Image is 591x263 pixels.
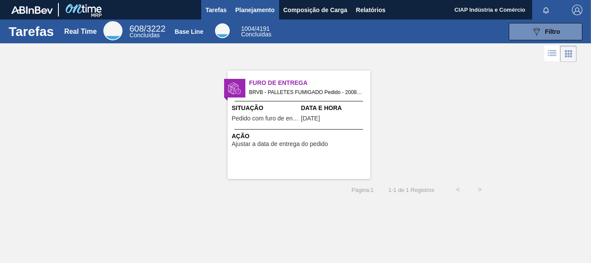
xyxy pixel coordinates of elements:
span: Concluídas [129,32,160,39]
span: Planejamento [235,5,275,15]
div: Base Line [241,26,271,37]
span: Relatórios [356,5,385,15]
div: Real Time [64,28,96,36]
span: BRVB - PALLETES FUMIGADO Pedido - 2008992 [249,88,363,97]
span: Filtro [545,28,560,35]
div: Visão em Lista [544,45,560,62]
div: Visão em Cards [560,45,577,62]
div: Base Line [175,28,203,35]
button: Notificações [532,4,560,16]
span: Ajustar a data de entrega do pedido [232,141,328,147]
span: 23/08/2025, [301,115,320,122]
button: < [447,179,469,201]
span: Pedido com furo de entrega [232,115,299,122]
div: Real Time [103,21,122,40]
span: 1 - 1 de 1 Registros [387,187,434,193]
button: > [469,179,491,201]
span: / 3222 [129,24,165,33]
img: TNhmsLtSVTkK8tSr43FrP2fwEKptu5GPRR3wAAAABJRU5ErkJggg== [11,6,53,14]
div: Real Time [129,25,165,38]
span: Data e Hora [301,104,368,113]
span: Composição de Carga [283,5,347,15]
span: Ação [232,132,368,141]
span: Furo de Entrega [249,78,370,88]
h1: Tarefas [9,26,54,36]
img: Logout [572,5,582,15]
button: Filtro [509,23,582,40]
span: / 4191 [241,25,270,32]
span: Página : 1 [352,187,374,193]
span: 1004 [241,25,254,32]
span: Situação [232,104,299,113]
span: 608 [129,24,144,33]
img: status [228,82,241,95]
span: Tarefas [206,5,227,15]
div: Base Line [215,23,230,38]
span: Concluídas [241,31,271,38]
